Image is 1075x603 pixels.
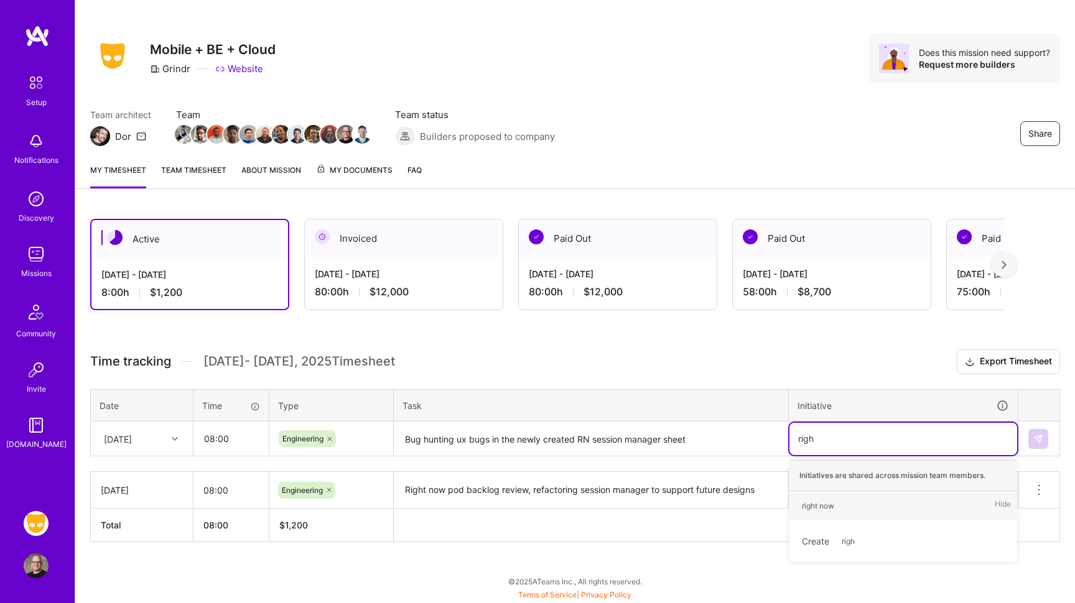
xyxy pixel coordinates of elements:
img: Community [21,297,51,327]
i: icon Download [965,356,975,369]
div: Notifications [14,154,58,167]
a: Grindr: Mobile + BE + Cloud [21,511,52,536]
div: Request more builders [919,58,1050,70]
input: HH:MM [194,422,268,455]
div: Time [202,399,260,412]
div: 80:00 h [315,285,493,298]
div: [DATE] - [DATE] [315,267,493,280]
th: Date [91,389,193,421]
th: Type [269,389,394,421]
div: right now [802,499,834,512]
img: Invoiced [315,229,330,244]
a: Terms of Service [518,590,577,599]
img: Team Member Avatar [207,125,226,144]
div: Dor [115,130,131,143]
div: Initiatives are shared across mission team members. [789,460,1017,491]
input: HH:MM [193,474,269,507]
div: Community [16,327,56,340]
img: Team Member Avatar [288,125,307,144]
a: Team Member Avatar [338,124,354,145]
img: Team Member Avatar [175,125,193,144]
div: Discovery [19,211,54,224]
img: Submit [1033,434,1043,444]
img: Grindr: Mobile + BE + Cloud [24,511,49,536]
img: Team Member Avatar [223,125,242,144]
a: Team Member Avatar [225,124,241,145]
img: Active [108,230,123,245]
a: Team timesheet [161,163,226,188]
span: Hide [995,497,1011,514]
a: Team Member Avatar [192,124,208,145]
img: Builders proposed to company [395,126,415,146]
div: Invite [27,382,46,395]
img: setup [23,70,49,96]
a: Team Member Avatar [241,124,257,145]
a: FAQ [407,163,422,188]
span: Builders proposed to company [420,130,555,143]
span: Share [1028,127,1052,140]
span: [DATE] - [DATE] , 2025 Timesheet [203,354,395,369]
div: [DATE] [104,432,132,445]
a: Website [215,62,263,75]
div: Missions [21,267,52,280]
img: teamwork [24,242,49,267]
div: Paid Out [519,219,717,257]
div: Paid Out [733,219,931,257]
span: My Documents [316,163,393,177]
div: [DATE] - [DATE] [101,268,278,281]
a: Team Member Avatar [305,124,322,145]
div: Setup [26,96,47,109]
span: $1,200 [150,286,182,299]
a: My Documents [316,163,393,188]
th: Task [394,389,789,421]
img: Avatar [879,44,909,73]
div: 80:00 h [529,285,707,298]
textarea: Bug hunting ux bugs in the newly created RN session manager sheet [395,423,787,456]
div: 8:00 h [101,286,278,299]
div: Create [796,527,1011,556]
img: logo [25,25,50,47]
span: Team [176,108,370,121]
span: Team status [395,108,555,121]
div: Grindr [150,62,190,75]
img: bell [24,129,49,154]
a: Team Member Avatar [257,124,273,145]
img: discovery [24,186,49,211]
h3: Mobile + BE + Cloud [150,42,276,57]
span: Engineering [282,434,323,443]
span: Team architect [90,108,151,121]
a: Team Member Avatar [176,124,192,145]
a: Team Member Avatar [322,124,338,145]
img: Company Logo [90,39,135,73]
img: User Avatar [24,553,49,578]
span: $ 1,200 [279,520,308,530]
span: $12,000 [584,285,623,298]
img: Team Architect [90,126,110,146]
span: Time tracking [90,354,171,369]
a: User Avatar [21,553,52,578]
th: Total [91,509,193,542]
div: Active [91,220,288,258]
button: Share [1020,121,1060,146]
div: [DATE] - [DATE] [743,267,921,280]
img: Team Member Avatar [256,125,274,144]
img: Team Member Avatar [304,125,323,144]
span: Engineering [282,486,323,495]
img: right [1002,260,1007,269]
span: $12,000 [370,285,409,298]
img: Team Member Avatar [191,125,210,144]
img: Paid Out [957,229,972,244]
img: Team Member Avatar [320,125,339,144]
img: Paid Out [743,229,758,244]
div: Invoiced [305,219,503,257]
img: Invite [24,357,49,382]
th: 08:00 [193,509,269,542]
i: icon Mail [136,131,146,141]
a: About Mission [241,163,301,188]
img: Paid Out [529,229,544,244]
div: 58:00 h [743,285,921,298]
div: Does this mission need support? [919,47,1050,58]
textarea: Right now pod backlog review, refactoring session manager to support future designs [395,473,787,507]
span: $8,700 [798,285,831,298]
div: [DATE] - [DATE] [529,267,707,280]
